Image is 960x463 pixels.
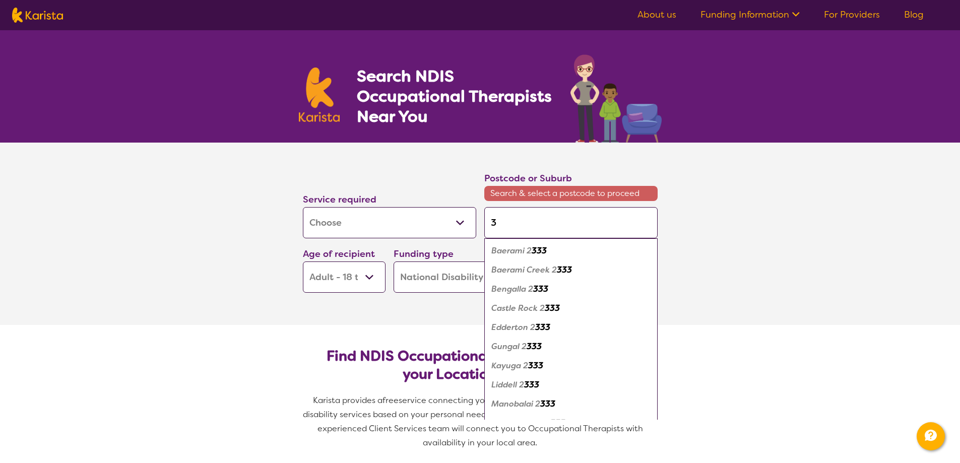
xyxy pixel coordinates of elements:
div: Castle Rock 2333 [489,299,653,318]
span: Search & select a postcode to proceed [484,186,658,201]
em: 3 [545,399,550,409]
em: 3 [537,341,542,352]
em: Baerami 2 [491,245,532,256]
em: 3 [527,341,532,352]
h2: Find NDIS Occupational Therapists based on your Location & Needs [311,347,650,383]
a: About us [637,9,676,21]
button: Channel Menu [917,422,945,450]
em: 3 [537,245,542,256]
label: Postcode or Suburb [484,172,572,184]
a: For Providers [824,9,880,21]
em: 3 [532,341,537,352]
em: 3 [562,264,567,275]
a: Blog [904,9,924,21]
em: 3 [533,284,538,294]
img: Karista logo [12,8,63,23]
em: 3 [550,399,555,409]
div: Manobalai 2333 [489,394,653,414]
em: 3 [567,264,572,275]
span: free [382,395,399,406]
em: 3 [545,303,550,313]
em: 3 [560,418,565,428]
em: 3 [557,264,562,275]
img: Karista logo [299,68,340,122]
em: Edderton 2 [491,322,535,333]
h1: Search NDIS Occupational Therapists Near You [357,66,553,126]
em: 3 [550,418,555,428]
em: 3 [533,360,538,371]
em: 3 [532,245,537,256]
em: 3 [555,418,560,428]
div: Kayuga 2333 [489,356,653,375]
div: Gungal 2333 [489,337,653,356]
em: 3 [543,284,548,294]
em: 3 [524,379,529,390]
em: 3 [529,379,534,390]
span: Karista provides a [313,395,382,406]
label: Service required [303,193,376,206]
em: Castle Rock 2 [491,303,545,313]
div: Baerami Creek 2333 [489,260,653,280]
em: Gungal 2 [491,341,527,352]
span: service connecting you with Occupational Therapists and other disability services based on your p... [303,395,660,448]
em: Kayuga 2 [491,360,528,371]
img: occupational-therapy [570,54,662,143]
div: Edderton 2333 [489,318,653,337]
label: Age of recipient [303,248,375,260]
em: 3 [555,303,560,313]
input: Type [484,207,658,238]
em: 3 [538,360,543,371]
em: 3 [550,303,555,313]
em: Bengalla 2 [491,284,533,294]
em: 3 [542,245,547,256]
label: Funding type [394,248,454,260]
div: Bengalla 2333 [489,280,653,299]
em: Manobalai 2 [491,399,540,409]
em: 3 [538,284,543,294]
em: Mccullys Gap 2 [491,418,550,428]
em: Liddell 2 [491,379,524,390]
a: Funding Information [700,9,800,21]
em: 3 [540,322,545,333]
em: Baerami Creek 2 [491,264,557,275]
em: 3 [545,322,550,333]
em: 3 [534,379,539,390]
em: 3 [535,322,540,333]
div: Mccullys Gap 2333 [489,414,653,433]
em: 3 [528,360,533,371]
em: 3 [540,399,545,409]
div: Baerami 2333 [489,241,653,260]
div: Liddell 2333 [489,375,653,394]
